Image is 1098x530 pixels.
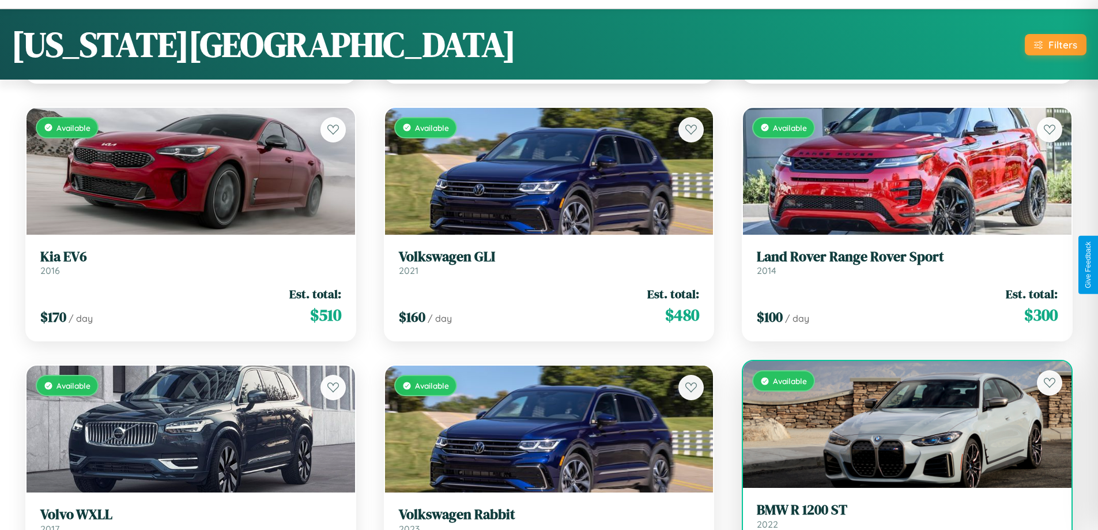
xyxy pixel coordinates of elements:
[40,249,341,265] h3: Kia EV6
[757,249,1058,277] a: Land Rover Range Rover Sport2014
[757,502,1058,530] a: BMW R 1200 ST2022
[1006,285,1058,302] span: Est. total:
[415,381,449,390] span: Available
[757,265,776,276] span: 2014
[40,249,341,277] a: Kia EV62016
[1048,39,1077,51] div: Filters
[40,506,341,523] h3: Volvo WXLL
[310,303,341,326] span: $ 510
[56,381,90,390] span: Available
[40,265,60,276] span: 2016
[415,123,449,133] span: Available
[665,303,699,326] span: $ 480
[399,307,425,326] span: $ 160
[399,265,418,276] span: 2021
[399,249,700,277] a: Volkswagen GLI2021
[399,249,700,265] h3: Volkswagen GLI
[757,307,783,326] span: $ 100
[647,285,699,302] span: Est. total:
[1025,34,1086,55] button: Filters
[773,376,807,386] span: Available
[40,307,66,326] span: $ 170
[56,123,90,133] span: Available
[428,313,452,324] span: / day
[757,249,1058,265] h3: Land Rover Range Rover Sport
[757,502,1058,518] h3: BMW R 1200 ST
[1084,242,1092,288] div: Give Feedback
[773,123,807,133] span: Available
[289,285,341,302] span: Est. total:
[1024,303,1058,326] span: $ 300
[757,518,778,530] span: 2022
[12,21,516,68] h1: [US_STATE][GEOGRAPHIC_DATA]
[785,313,809,324] span: / day
[399,506,700,523] h3: Volkswagen Rabbit
[69,313,93,324] span: / day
